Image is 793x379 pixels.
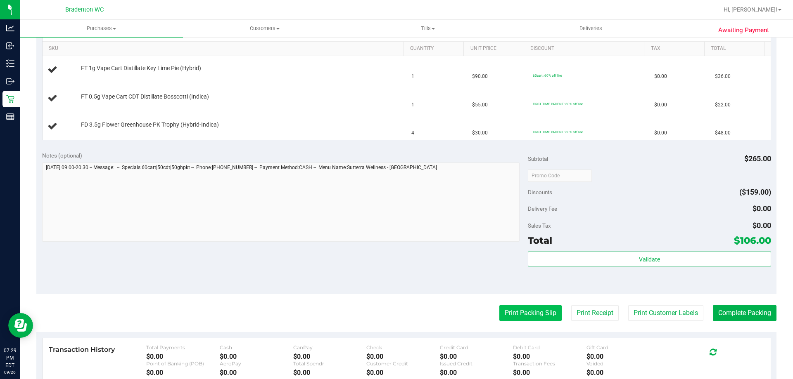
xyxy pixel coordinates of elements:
span: Deliveries [568,25,613,32]
span: $90.00 [472,73,488,80]
div: $0.00 [440,353,513,360]
div: Transaction Fees [513,360,586,367]
a: Tills [346,20,509,37]
inline-svg: Reports [6,113,14,121]
span: Awaiting Payment [718,26,769,35]
button: Print Customer Labels [628,305,703,321]
inline-svg: Inbound [6,42,14,50]
div: $0.00 [440,369,513,377]
button: Print Packing Slip [499,305,562,321]
div: Credit Card [440,344,513,351]
span: $0.00 [654,101,667,109]
span: Hi, [PERSON_NAME]! [724,6,777,13]
div: Total Payments [146,344,220,351]
button: Validate [528,252,771,266]
p: 07:29 PM EDT [4,347,16,369]
span: $0.00 [753,221,771,230]
span: $55.00 [472,101,488,109]
span: $0.00 [753,204,771,213]
div: $0.00 [293,369,367,377]
span: Notes (optional) [42,152,82,159]
div: Customer Credit [366,360,440,367]
div: $0.00 [586,369,660,377]
span: 60cart: 60% off line [533,73,562,78]
span: Subtotal [528,155,548,162]
div: $0.00 [366,369,440,377]
div: $0.00 [220,369,293,377]
span: Sales Tax [528,222,551,229]
span: FT 1g Vape Cart Distillate Key Lime Pie (Hybrid) [81,64,201,72]
a: Deliveries [509,20,672,37]
div: AeroPay [220,360,293,367]
span: $0.00 [654,73,667,80]
span: Tills [347,25,509,32]
div: Voided [586,360,660,367]
span: FIRST TIME PATIENT: 60% off line [533,102,583,106]
a: Quantity [410,45,461,52]
div: Cash [220,344,293,351]
span: $22.00 [715,101,731,109]
span: ($159.00) [739,188,771,196]
div: CanPay [293,344,367,351]
span: Discounts [528,185,552,200]
a: Tax [651,45,701,52]
span: FIRST TIME PATIENT: 60% off line [533,130,583,134]
span: Delivery Fee [528,205,557,212]
div: $0.00 [513,353,586,360]
button: Print Receipt [571,305,619,321]
span: Bradenton WC [65,6,104,13]
p: 09/26 [4,369,16,375]
div: $0.00 [513,369,586,377]
span: 1 [411,101,414,109]
button: Complete Packing [713,305,776,321]
span: $265.00 [744,154,771,163]
span: Validate [639,256,660,263]
span: FT 0.5g Vape Cart CDT Distillate Bosscotti (Indica) [81,93,209,101]
a: Customers [183,20,346,37]
span: Purchases [20,25,183,32]
div: $0.00 [366,353,440,360]
a: Purchases [20,20,183,37]
div: $0.00 [293,353,367,360]
div: $0.00 [146,353,220,360]
a: Unit Price [470,45,521,52]
a: Total [711,45,761,52]
a: SKU [49,45,400,52]
span: $106.00 [734,235,771,246]
a: Discount [530,45,641,52]
span: 4 [411,129,414,137]
span: 1 [411,73,414,80]
span: $30.00 [472,129,488,137]
div: $0.00 [146,369,220,377]
div: $0.00 [220,353,293,360]
div: $0.00 [586,353,660,360]
span: $0.00 [654,129,667,137]
div: Gift Card [586,344,660,351]
inline-svg: Inventory [6,59,14,68]
span: $36.00 [715,73,731,80]
div: Total Spendr [293,360,367,367]
div: Point of Banking (POB) [146,360,220,367]
span: FD 3.5g Flower Greenhouse PK Trophy (Hybrid-Indica) [81,121,219,129]
div: Issued Credit [440,360,513,367]
div: Debit Card [513,344,586,351]
input: Promo Code [528,169,592,182]
inline-svg: Outbound [6,77,14,85]
span: $48.00 [715,129,731,137]
iframe: Resource center [8,313,33,338]
div: Check [366,344,440,351]
span: Customers [183,25,346,32]
inline-svg: Retail [6,95,14,103]
span: Total [528,235,552,246]
inline-svg: Analytics [6,24,14,32]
